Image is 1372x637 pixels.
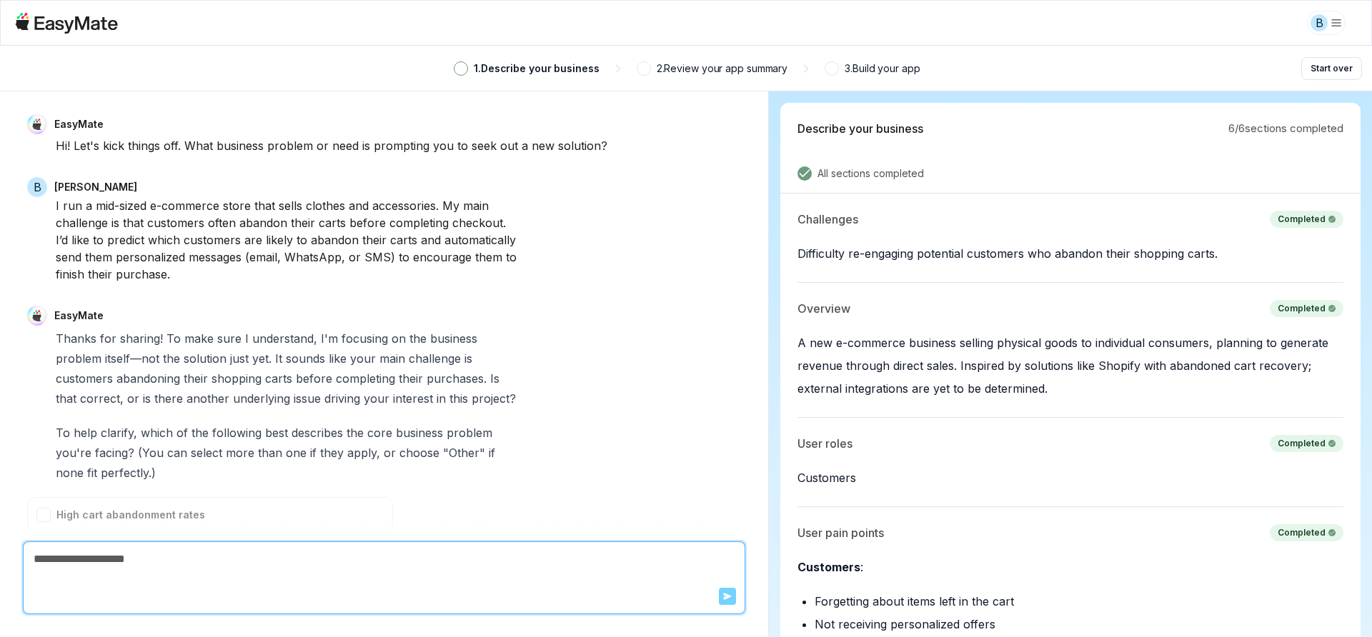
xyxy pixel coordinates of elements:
[286,443,307,463] span: one
[54,117,104,131] p: EasyMate
[166,328,181,348] span: To
[797,242,1343,265] p: Difficulty re-engaging potential customers who abandon their shopping carts.
[116,368,180,388] span: abandoning
[212,368,262,388] span: shopping
[56,328,96,348] span: Thanks
[154,388,183,408] span: there
[56,388,76,408] span: that
[396,423,443,443] span: business
[427,368,487,388] span: purchases.
[797,560,860,574] strong: Customers
[321,328,338,348] span: I'm
[817,166,924,181] p: All sections completed
[80,388,124,408] span: correct,
[105,348,159,368] span: itself—not
[258,443,282,463] span: than
[409,328,427,348] span: the
[56,137,741,154] div: Hi! Let's kick things off. What business problem or need is prompting you to seek out a new solut...
[233,388,290,408] span: underlying
[192,423,209,443] span: the
[350,348,376,368] span: your
[437,388,446,408] span: in
[100,328,116,348] span: for
[286,348,325,368] span: sounds
[797,524,884,541] p: User pain points
[191,443,222,463] span: select
[324,388,360,408] span: driving
[54,180,137,194] p: [PERSON_NAME]
[409,348,461,368] span: challenge
[797,120,923,137] p: Describe your business
[167,443,187,463] span: can
[54,309,104,323] p: EasyMate
[265,423,288,443] span: best
[163,348,180,368] span: the
[472,388,516,408] span: project?
[1278,302,1336,315] div: Completed
[212,423,262,443] span: following
[399,443,439,463] span: choose
[310,443,317,463] span: if
[138,443,164,463] span: (You
[364,388,389,408] span: your
[184,348,227,368] span: solution
[1228,121,1343,137] p: 6 / 6 sections completed
[120,328,163,348] span: sharing!
[367,423,392,443] span: core
[1311,14,1328,31] div: B
[184,368,208,388] span: their
[797,556,1343,578] p: :
[101,423,137,443] span: clarify,
[1278,437,1336,450] div: Completed
[217,328,242,348] span: sure
[336,368,395,388] span: completing
[95,443,134,463] span: facing?
[347,423,364,443] span: the
[56,348,101,368] span: problem
[56,423,70,443] span: To
[265,368,292,388] span: carts
[443,443,485,463] span: "Other"
[392,328,406,348] span: on
[379,348,405,368] span: main
[187,388,229,408] span: another
[27,306,47,326] img: EasyMate Avatar
[489,443,495,463] span: if
[252,348,272,368] span: yet.
[127,388,139,408] span: or
[294,388,321,408] span: issue
[464,348,472,368] span: is
[399,368,423,388] span: their
[797,435,852,452] p: User roles
[74,423,97,443] span: help
[27,177,47,197] span: B
[56,443,91,463] span: you're
[393,388,433,408] span: interest
[1301,57,1362,80] button: Start over
[292,423,343,443] span: describes
[230,348,249,368] span: just
[177,423,188,443] span: of
[657,61,788,76] p: 2 . Review your app summary
[275,348,282,368] span: It
[490,368,499,388] span: Is
[1278,213,1336,226] div: Completed
[797,331,1343,400] p: A new e-commerce business selling physical goods to individual consumers, planning to generate re...
[449,388,468,408] span: this
[797,300,850,317] p: Overview
[797,466,1343,489] p: Customers
[226,443,254,463] span: more
[320,443,344,463] span: they
[447,423,492,443] span: problem
[797,211,858,228] p: Challenges
[141,423,173,443] span: which
[252,328,317,348] span: understand,
[430,328,477,348] span: business
[245,328,249,348] span: I
[101,463,156,483] span: perfectly.)
[815,616,1343,633] li: Not receiving personalized offers
[56,197,520,283] div: I run a mid-sized e-commerce store that sells clothes and accessories. My main challenge is that ...
[296,368,332,388] span: before
[56,368,113,388] span: customers
[184,328,214,348] span: make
